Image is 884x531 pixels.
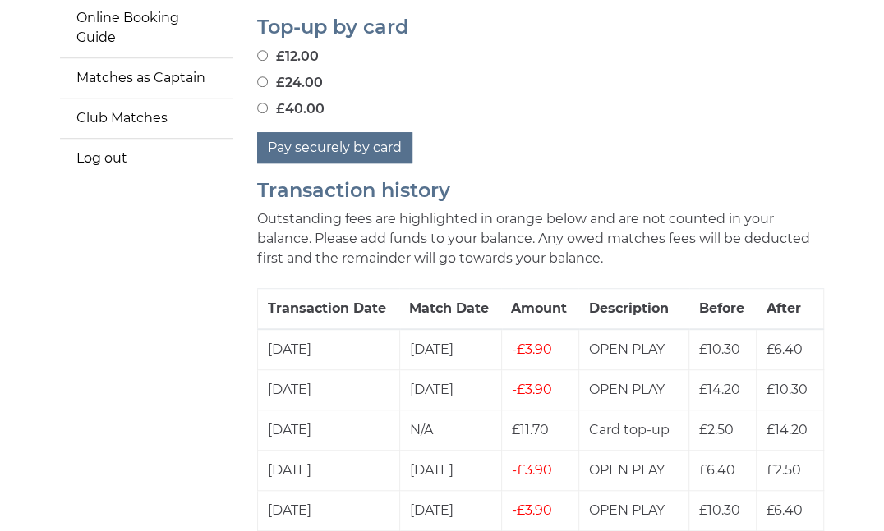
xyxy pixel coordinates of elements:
span: £10.30 [699,502,740,518]
a: Club Matches [60,98,233,138]
input: £12.00 [257,50,268,61]
th: Before [689,289,757,330]
td: [DATE] [399,370,501,410]
label: £12.00 [257,47,319,66]
span: £14.20 [767,422,808,437]
span: £14.20 [699,382,740,397]
input: £24.00 [257,76,268,87]
button: Pay securely by card [257,132,412,163]
input: £40.00 [257,103,268,113]
span: £3.90 [512,382,552,397]
td: OPEN PLAY [578,329,688,370]
span: £10.30 [767,382,808,397]
span: £3.90 [512,462,552,478]
td: [DATE] [399,451,501,491]
th: Transaction Date [258,289,400,330]
td: OPEN PLAY [578,491,688,531]
a: Matches as Captain [60,58,233,98]
th: After [757,289,824,330]
span: £3.90 [512,502,552,518]
td: N/A [399,410,501,451]
span: £3.90 [512,341,552,357]
td: Card top-up [578,410,688,451]
span: £11.70 [512,422,549,437]
label: £24.00 [257,73,323,93]
td: [DATE] [258,329,400,370]
a: Log out [60,139,233,178]
td: OPEN PLAY [578,451,688,491]
td: [DATE] [399,329,501,370]
td: [DATE] [258,491,400,531]
span: £10.30 [699,341,740,357]
td: OPEN PLAY [578,370,688,410]
td: [DATE] [399,491,501,531]
span: £2.50 [767,462,801,478]
span: £2.50 [699,422,734,437]
span: £6.40 [767,341,803,357]
span: £6.40 [699,462,735,478]
th: Amount [501,289,578,330]
span: £6.40 [767,502,803,518]
td: [DATE] [258,370,400,410]
p: Outstanding fees are highlighted in orange below and are not counted in your balance. Please add ... [257,209,824,268]
th: Match Date [399,289,501,330]
td: [DATE] [258,410,400,451]
th: Description [578,289,688,330]
h2: Transaction history [257,180,824,201]
td: [DATE] [258,451,400,491]
h2: Top-up by card [257,16,824,38]
label: £40.00 [257,99,325,119]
